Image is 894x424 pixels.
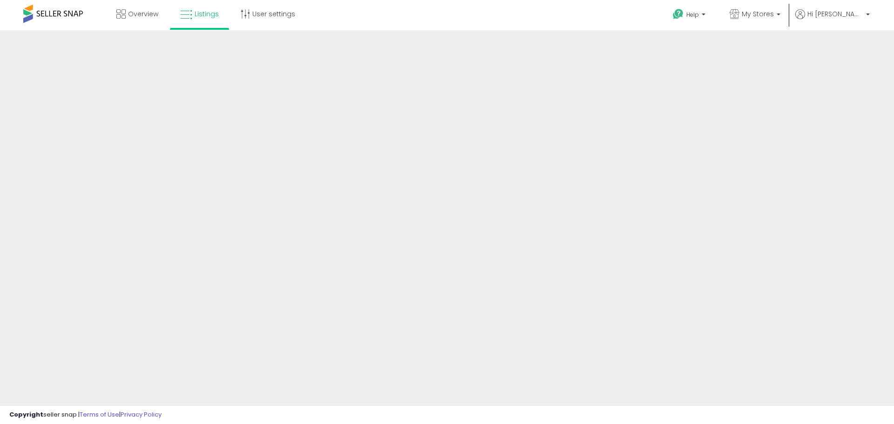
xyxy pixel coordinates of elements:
[9,410,43,419] strong: Copyright
[80,410,119,419] a: Terms of Use
[742,9,774,19] span: My Stores
[686,11,699,19] span: Help
[672,8,684,20] i: Get Help
[665,1,715,30] a: Help
[121,410,162,419] a: Privacy Policy
[807,9,863,19] span: Hi [PERSON_NAME]
[195,9,219,19] span: Listings
[795,9,870,30] a: Hi [PERSON_NAME]
[128,9,158,19] span: Overview
[9,411,162,419] div: seller snap | |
